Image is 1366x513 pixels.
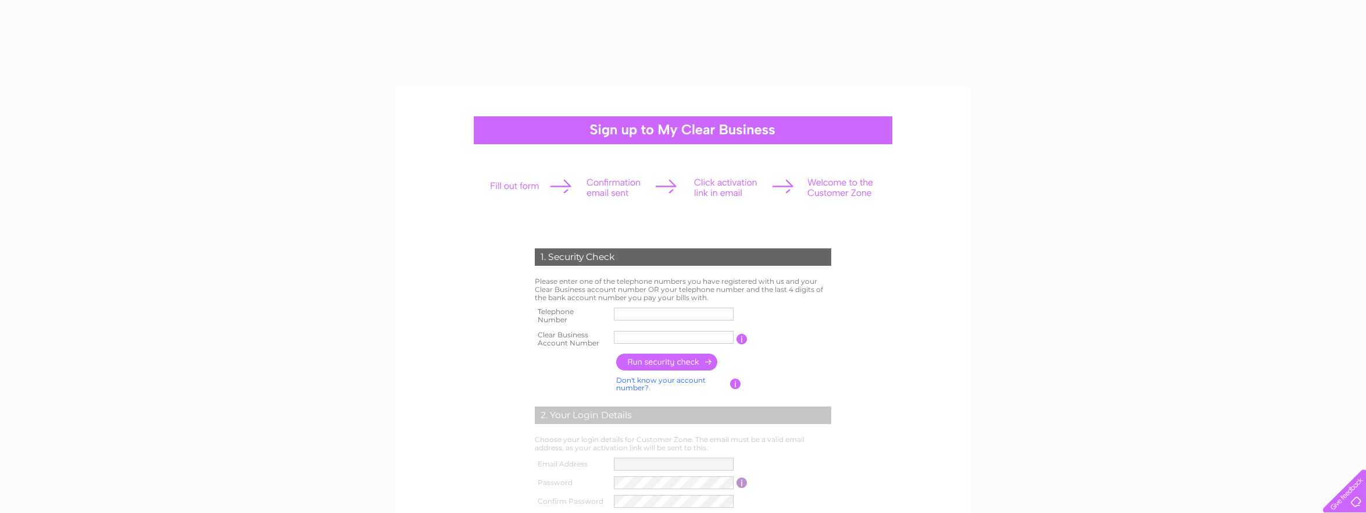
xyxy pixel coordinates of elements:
a: Don't know your account number? [616,376,706,393]
th: Confirm Password [532,492,611,511]
input: Information [730,379,741,389]
div: 1. Security Check [535,248,831,266]
th: Clear Business Account Number [532,327,611,351]
div: 2. Your Login Details [535,407,831,424]
th: Email Address [532,455,611,473]
th: Telephone Number [532,304,611,327]
input: Information [736,478,748,488]
td: Choose your login details for Customer Zone. The email must be a valid email address, as your act... [532,433,834,455]
td: Please enter one of the telephone numbers you have registered with us and your Clear Business acc... [532,275,834,304]
th: Password [532,473,611,492]
input: Information [736,334,748,344]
